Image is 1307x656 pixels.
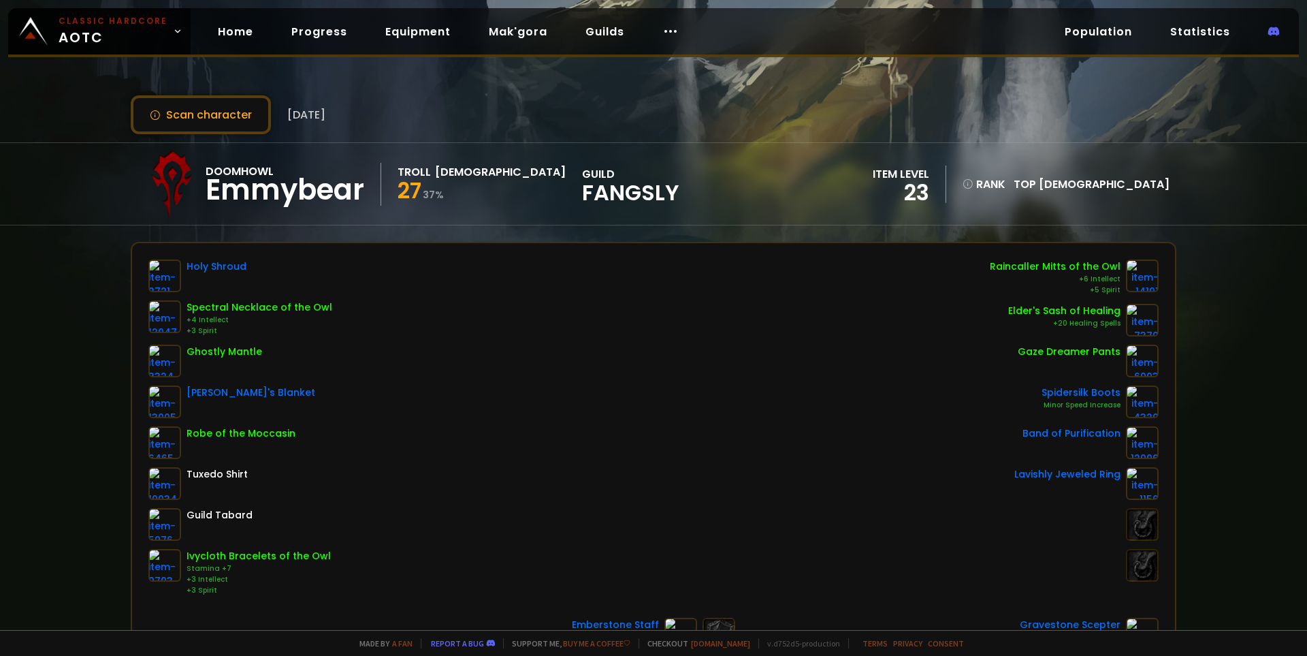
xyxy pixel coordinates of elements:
span: Support me, [503,638,630,649]
img: item-6903 [1126,345,1159,377]
img: item-14191 [1126,260,1159,292]
a: Classic HardcoreAOTC [8,8,191,54]
a: Report a bug [431,638,484,649]
div: Holy Shroud [187,260,246,274]
div: Raincaller Mitts of the Owl [990,260,1120,274]
div: [PERSON_NAME]'s Blanket [187,386,315,400]
a: a fan [392,638,413,649]
small: Classic Hardcore [59,15,167,27]
div: Tuxedo Shirt [187,467,248,482]
span: Made by [351,638,413,649]
div: Ivycloth Bracelets of the Owl [187,549,331,563]
span: v. d752d5 - production [758,638,840,649]
div: +5 Spirit [990,285,1120,296]
a: Progress [280,18,358,46]
img: item-6465 [148,426,181,459]
img: item-10034 [148,467,181,500]
div: +20 Healing Spells [1008,318,1120,329]
div: 23 [873,183,929,203]
div: +3 Spirit [187,585,331,596]
div: Stamina +7 [187,563,331,574]
a: Privacy [893,638,922,649]
div: Guild Tabard [187,508,253,522]
a: Statistics [1159,18,1241,46]
div: Troll [398,163,431,181]
div: guild [582,166,679,203]
small: 37 % [423,188,444,202]
img: item-1156 [1126,467,1159,500]
img: item-2721 [148,260,181,292]
a: Equipment [374,18,462,46]
button: Scan character [131,95,271,134]
div: Top [1014,176,1169,193]
img: item-4320 [1126,386,1159,418]
img: item-12996 [1126,426,1159,459]
img: item-5976 [148,508,181,541]
div: Robe of the Moccasin [187,426,295,441]
div: +6 Intellect [990,274,1120,285]
span: Checkout [639,638,750,649]
a: Buy me a coffee [563,638,630,649]
div: rank [963,176,1005,193]
a: [DOMAIN_NAME] [691,638,750,649]
div: Gaze Dreamer Pants [1018,345,1120,359]
div: +4 Intellect [187,315,332,326]
div: +3 Intellect [187,574,331,585]
img: item-13005 [148,386,181,418]
span: [DATE] [287,106,325,123]
a: Mak'gora [478,18,558,46]
span: AOTC [59,15,167,48]
span: 27 [398,175,421,206]
div: item level [873,166,929,183]
a: Terms [862,638,888,649]
div: Emmybear [206,180,364,200]
a: Guilds [575,18,635,46]
div: Lavishly Jeweled Ring [1014,467,1120,482]
img: item-9793 [148,549,181,582]
div: [DEMOGRAPHIC_DATA] [435,163,566,181]
img: item-7370 [1126,304,1159,337]
div: Spectral Necklace of the Owl [187,300,332,315]
div: Gravestone Scepter [1020,618,1120,632]
img: item-12047 [148,300,181,333]
div: Ghostly Mantle [187,345,262,359]
div: Elder's Sash of Healing [1008,304,1120,318]
a: Population [1054,18,1143,46]
div: Spidersilk Boots [1042,386,1120,400]
span: Fangsly [582,183,679,203]
span: [DEMOGRAPHIC_DATA] [1039,176,1169,192]
div: Minor Speed Increase [1042,400,1120,411]
div: +3 Spirit [187,326,332,337]
img: item-3324 [148,345,181,377]
div: Doomhowl [206,163,364,180]
div: Band of Purification [1022,426,1120,441]
div: Emberstone Staff [572,618,659,632]
a: Consent [928,638,964,649]
a: Home [207,18,264,46]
